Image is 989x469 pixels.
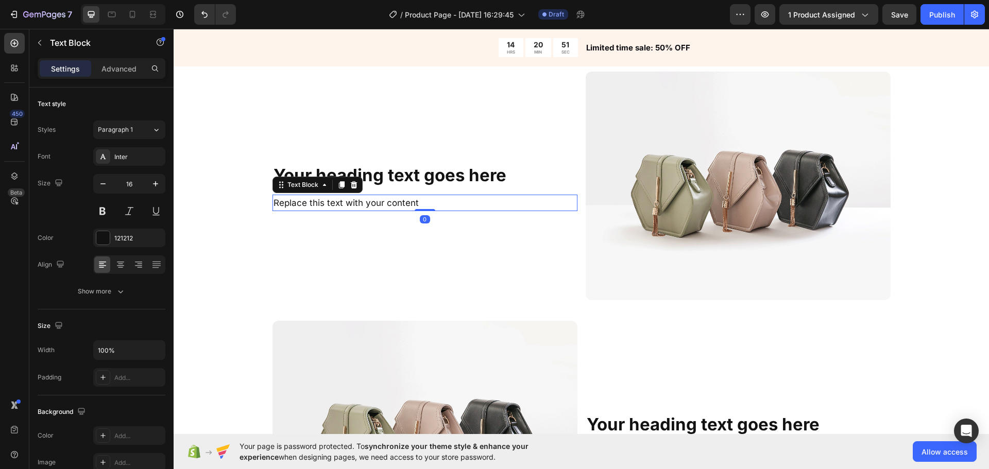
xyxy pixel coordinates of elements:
button: Save [882,4,916,25]
p: Advanced [101,63,137,74]
div: Padding [38,373,61,382]
div: Inter [114,152,163,162]
div: Add... [114,431,163,441]
div: Styles [38,125,56,134]
div: 0 [246,186,257,195]
div: Align [38,258,66,272]
button: 7 [4,4,77,25]
button: Paragraph 1 [93,120,165,139]
span: / [400,9,403,20]
iframe: Design area [174,29,989,434]
div: Width [38,345,55,355]
span: synchronize your theme style & enhance your experience [240,442,528,461]
div: Add... [114,373,163,383]
div: Beta [8,188,25,197]
span: Product Page - [DATE] 16:29:45 [405,9,514,20]
p: 7 [67,8,72,21]
button: Show more [38,282,165,301]
button: 1 product assigned [779,4,878,25]
div: Text style [38,99,66,109]
p: Text Block [50,37,138,49]
div: 121212 [114,234,163,243]
div: Background [38,405,88,419]
div: Undo/Redo [194,4,236,25]
div: Color [38,233,54,242]
div: Font [38,152,50,161]
div: Show more [78,286,126,297]
div: Image [38,458,56,467]
span: Save [891,10,908,19]
div: Size [38,177,65,190]
div: 450 [10,110,25,118]
p: Settings [51,63,80,74]
div: Add... [114,458,163,467]
span: Paragraph 1 [98,125,133,134]
span: Draft [549,10,564,19]
span: Your page is password protected. To when designing pages, we need access to your store password. [240,441,569,462]
div: Size [38,319,65,333]
button: Publish [920,4,964,25]
img: image_demo.jpg [412,43,717,271]
button: Allow access [913,441,977,462]
div: Open Intercom Messenger [954,419,979,443]
span: Allow access [922,446,968,457]
input: Auto [94,341,165,359]
div: Color [38,431,54,440]
div: Publish [929,9,955,20]
span: 1 product assigned [788,9,855,20]
strong: Your heading text goes here [413,385,646,406]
